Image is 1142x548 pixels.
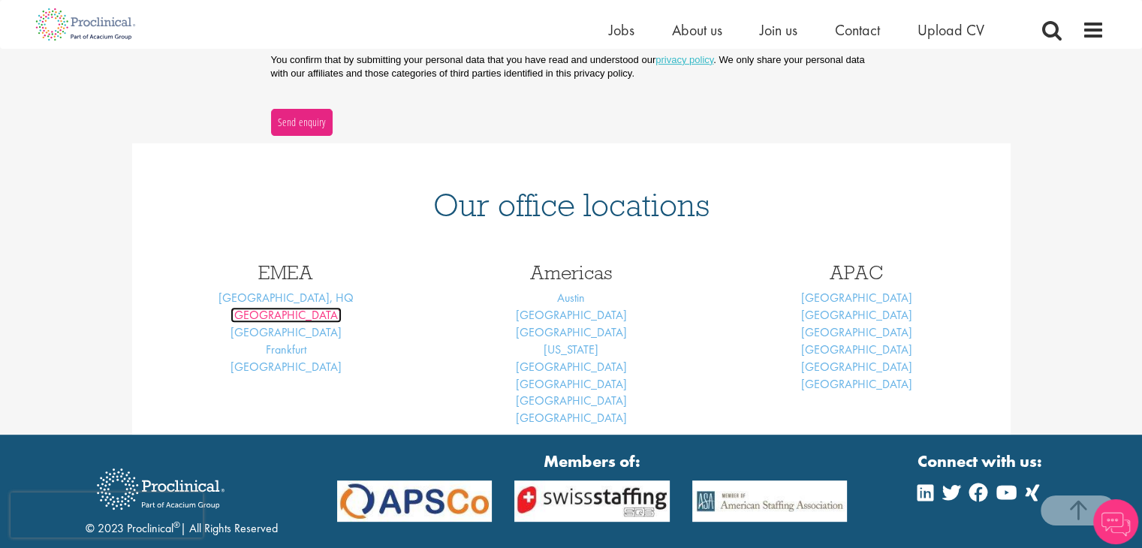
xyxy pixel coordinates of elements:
h3: Americas [440,263,703,282]
a: Frankfurt [266,342,306,357]
a: [GEOGRAPHIC_DATA] [801,359,912,375]
span: Send enquiry [277,114,326,131]
a: [GEOGRAPHIC_DATA] [801,376,912,392]
a: Jobs [609,20,634,40]
a: [GEOGRAPHIC_DATA] [801,342,912,357]
a: [GEOGRAPHIC_DATA], HQ [218,290,354,306]
a: [GEOGRAPHIC_DATA] [516,393,627,408]
a: [GEOGRAPHIC_DATA] [231,324,342,340]
a: Contact [835,20,880,40]
a: [GEOGRAPHIC_DATA] [516,307,627,323]
a: [GEOGRAPHIC_DATA] [231,359,342,375]
a: [GEOGRAPHIC_DATA] [516,410,627,426]
a: [GEOGRAPHIC_DATA] [231,307,342,323]
a: [GEOGRAPHIC_DATA] [801,307,912,323]
div: © 2023 Proclinical | All Rights Reserved [86,457,278,537]
a: [GEOGRAPHIC_DATA] [516,359,627,375]
strong: Connect with us: [918,450,1045,473]
a: [GEOGRAPHIC_DATA] [801,324,912,340]
h3: EMEA [155,263,417,282]
img: APSCo [503,480,681,522]
a: Austin [557,290,585,306]
a: About us [672,20,722,40]
img: Chatbot [1093,499,1138,544]
h1: Our office locations [155,188,988,221]
img: Proclinical Recruitment [86,458,236,520]
a: [GEOGRAPHIC_DATA] [516,376,627,392]
h3: APAC [725,263,988,282]
p: You confirm that by submitting your personal data that you have read and understood our . We only... [271,53,872,80]
iframe: reCAPTCHA [11,492,203,537]
a: [GEOGRAPHIC_DATA] [801,290,912,306]
a: Join us [760,20,797,40]
a: [GEOGRAPHIC_DATA] [516,324,627,340]
button: Send enquiry [271,109,333,136]
a: Upload CV [918,20,984,40]
img: APSCo [681,480,859,522]
strong: Members of: [337,450,848,473]
a: privacy policy [655,54,713,65]
a: [US_STATE] [544,342,598,357]
img: APSCo [326,480,504,522]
